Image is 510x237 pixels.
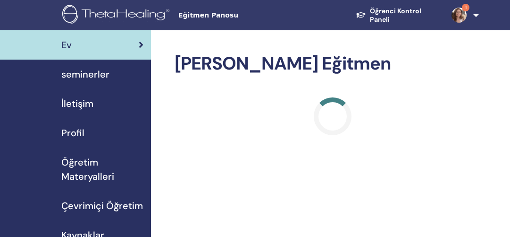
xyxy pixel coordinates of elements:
[175,53,491,75] h2: [PERSON_NAME] Eğitmen
[62,5,173,26] img: logo.png
[61,126,84,140] span: Profil
[178,10,320,20] span: Eğitmen Panosu
[61,199,143,213] span: Çevrimiçi Öğretim
[61,67,109,81] span: seminerler
[356,11,366,18] img: graduation-cap-white.svg
[462,4,469,11] span: 1
[348,2,444,28] a: Öğrenci Kontrol Paneli
[61,97,93,111] span: İletişim
[61,155,143,184] span: Öğretim Materyalleri
[451,8,467,23] img: default.jpg
[61,38,72,52] span: Ev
